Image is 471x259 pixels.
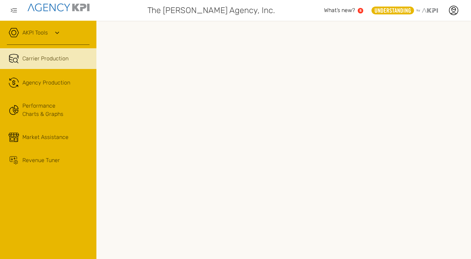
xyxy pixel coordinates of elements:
span: The [PERSON_NAME] Agency, Inc. [147,4,275,17]
a: 5 [358,8,363,13]
img: agencykpi-logo-550x69-2d9e3fa8.png [28,3,90,11]
span: What’s new? [324,7,355,13]
text: 5 [359,9,362,12]
span: Carrier Production [22,54,69,63]
div: Revenue Tuner [22,156,60,165]
span: Agency Production [22,79,70,87]
div: Market Assistance [22,133,69,141]
a: AKPI Tools [22,29,48,37]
